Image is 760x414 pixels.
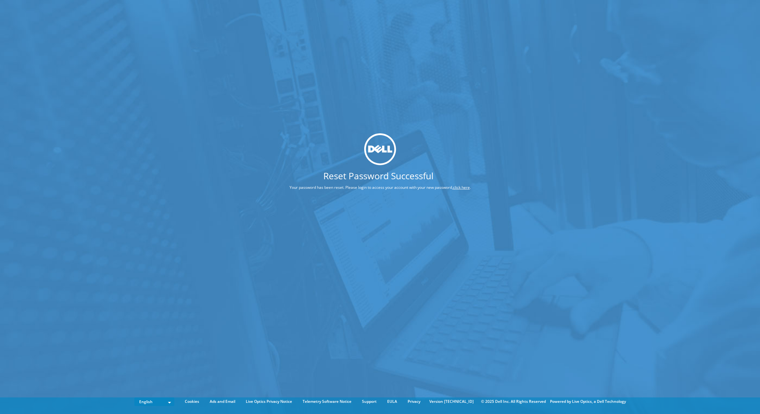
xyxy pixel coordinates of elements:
a: Live Optics Privacy Notice [241,398,297,405]
li: Powered by Live Optics, a Dell Technology [550,398,626,405]
a: Privacy [403,398,425,405]
li: Version [TECHNICAL_ID] [426,398,477,405]
a: EULA [382,398,402,405]
a: Support [357,398,381,405]
img: dell_svg_logo.svg [364,133,396,165]
a: Cookies [180,398,204,405]
a: Telemetry Software Notice [298,398,356,405]
li: © 2025 Dell Inc. All Rights Reserved [478,398,549,405]
p: Your password has been reset. Please login to access your account with your new password, . [266,184,495,191]
a: click here [453,185,470,190]
a: Ads and Email [205,398,240,405]
h1: Reset Password Successful [266,171,492,180]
